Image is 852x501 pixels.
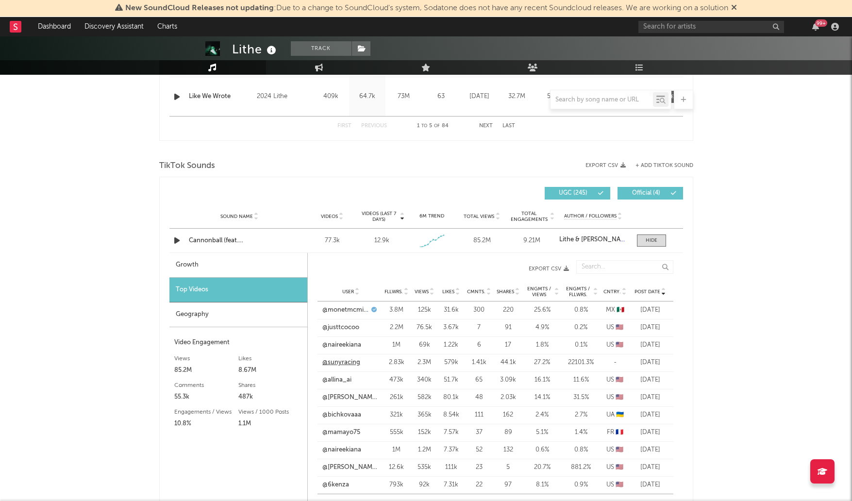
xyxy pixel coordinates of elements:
div: US [603,463,627,472]
div: 365k [414,410,435,420]
div: 300 [467,305,491,315]
div: 1.4 % [564,428,598,437]
div: US [603,323,627,333]
div: 85.2M [459,236,504,246]
div: US [603,393,627,402]
button: + Add TikTok Sound [635,163,693,168]
button: Previous [361,123,387,129]
div: 12.9k [374,236,389,246]
span: Official ( 4 ) [624,190,668,196]
div: 487k [238,391,302,403]
input: Search for artists [638,21,784,33]
div: 2.3M [414,358,435,367]
span: 🇺🇸 [616,394,623,401]
span: 🇺🇸 [616,447,623,453]
span: Dismiss [731,4,737,12]
div: US [603,375,627,385]
span: : Due to a change to SoundCloud's system, Sodatone does not have any recent Soundcloud releases. ... [125,4,728,12]
input: Search... [576,260,673,274]
div: 14.1 % [525,393,559,402]
div: 23 [467,463,491,472]
button: First [337,123,351,129]
div: 22101.3 % [564,358,598,367]
span: 🇺🇸 [616,464,623,470]
span: New SoundCloud Releases not updating [125,4,274,12]
div: 27.2 % [525,358,559,367]
button: UGC(245) [545,187,610,200]
span: 🇺🇸 [616,377,623,383]
div: Views / 1000 Posts [238,406,302,418]
a: Lithe & [PERSON_NAME] [559,236,627,243]
div: 69k [414,340,435,350]
div: Shares [238,380,302,391]
div: [DATE] [632,375,668,385]
div: 48 [467,393,491,402]
div: 1.8 % [525,340,559,350]
div: Growth [169,253,307,278]
div: 3.09k [496,375,520,385]
div: 881.2 % [564,463,598,472]
button: Export CSV [327,266,569,272]
span: Videos [321,214,338,219]
div: 44.1k [496,358,520,367]
div: [DATE] [632,445,668,455]
div: 1.41k [467,358,491,367]
span: Likes [442,289,454,295]
div: 76.5k [414,323,435,333]
div: 89 [496,428,520,437]
div: [DATE] [632,340,668,350]
div: 8.54k [440,410,462,420]
div: [DATE] [632,410,668,420]
div: 6 [467,340,491,350]
div: 5 [496,463,520,472]
div: [DATE] [632,480,668,490]
div: 3.8M [384,305,409,315]
div: 17 [496,340,520,350]
div: 152k [414,428,435,437]
div: MX [603,305,627,315]
div: 31.5 % [564,393,598,402]
div: 0.9 % [564,480,598,490]
span: Post Date [635,289,660,295]
span: Fllwrs. [384,289,403,295]
div: US [603,480,627,490]
div: 7.37k [440,445,462,455]
span: Sound Name [220,214,253,219]
div: US [603,445,627,455]
div: 9.21M [509,236,554,246]
div: [DATE] [632,305,668,315]
button: Track [291,41,351,56]
span: 🇫🇷 [616,429,623,435]
div: 92k [414,480,435,490]
div: 7.57k [440,428,462,437]
button: Last [502,123,515,129]
div: 3.67k [440,323,462,333]
div: 77.3k [310,236,355,246]
a: @justtcocoo [322,323,359,333]
div: 2.7 % [564,410,598,420]
span: 🇺🇸 [616,482,623,488]
a: @6kenza [322,480,349,490]
a: @sunyracing [322,358,360,367]
span: 🇲🇽 [617,307,624,313]
div: 7 [467,323,491,333]
div: 31.6k [440,305,462,315]
span: Total Views [464,214,494,219]
div: Top Videos [169,278,307,302]
button: Next [479,123,493,129]
div: 321k [384,410,409,420]
div: [DATE] [632,323,668,333]
span: 🇺🇸 [616,342,623,348]
span: TikTok Sounds [159,160,215,172]
span: Videos (last 7 days) [359,211,399,222]
div: 65 [467,375,491,385]
a: Cannonball (feat. [PERSON_NAME]) [189,236,290,246]
div: 125k [414,305,435,315]
div: 1 5 84 [406,120,460,132]
span: Views [415,289,429,295]
a: Dashboard [31,17,78,36]
button: + Add TikTok Sound [626,163,693,168]
button: Export CSV [585,163,626,168]
a: Discovery Assistant [78,17,150,36]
